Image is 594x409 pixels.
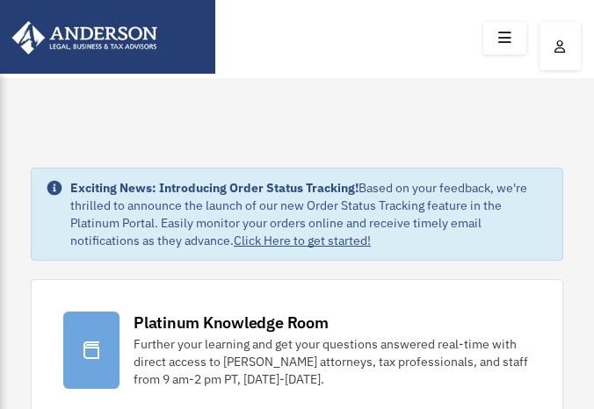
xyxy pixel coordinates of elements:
a: Click Here to get started! [234,233,371,248]
div: Platinum Knowledge Room [134,312,329,334]
div: Based on your feedback, we're thrilled to announce the launch of our new Order Status Tracking fe... [70,179,548,249]
strong: Exciting News: Introducing Order Status Tracking! [70,180,359,196]
div: Further your learning and get your questions answered real-time with direct access to [PERSON_NAM... [134,335,531,388]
